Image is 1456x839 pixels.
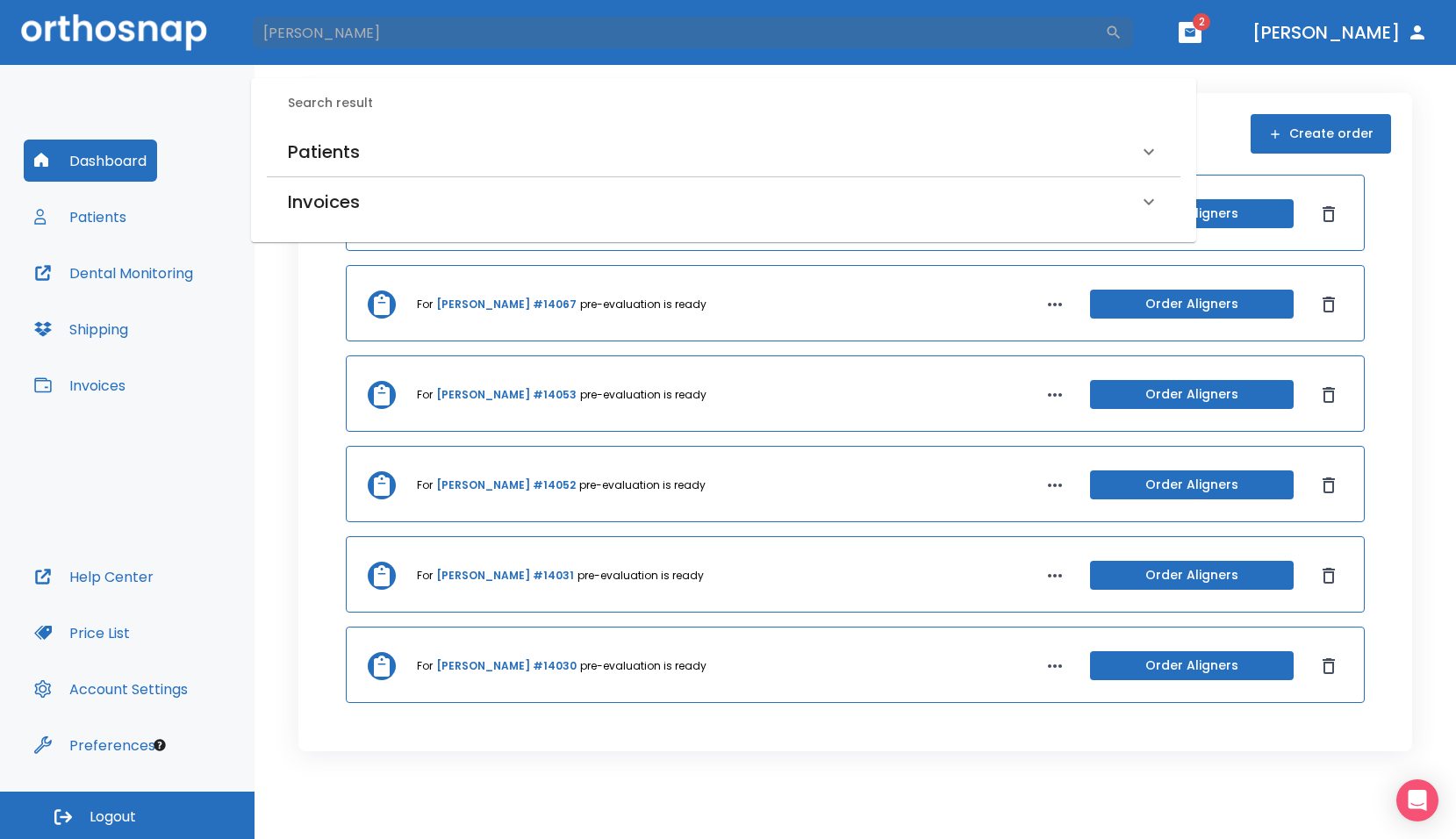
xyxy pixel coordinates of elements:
h6: Patients [288,138,360,166]
button: Dismiss [1315,652,1343,680]
button: Patients [24,196,137,238]
button: Dismiss [1315,471,1343,499]
p: pre-evaluation is ready [577,568,704,584]
button: Order Aligners [1090,651,1294,680]
img: Orthosnap [21,14,207,50]
p: For [417,658,433,674]
button: Price List [24,612,140,654]
p: For [417,568,433,584]
div: Invoices [267,177,1180,226]
button: Dismiss [1315,200,1343,228]
span: 2 [1193,13,1210,31]
button: Dental Monitoring [24,252,204,294]
button: Invoices [24,364,136,406]
h6: Invoices [288,188,360,216]
button: Shipping [24,308,139,350]
button: Account Settings [24,668,198,710]
a: [PERSON_NAME] #14053 [436,387,577,403]
a: [PERSON_NAME] #14052 [436,477,576,493]
p: For [417,477,433,493]
p: pre-evaluation is ready [579,477,706,493]
p: For [417,297,433,312]
p: pre-evaluation is ready [580,658,706,674]
button: [PERSON_NAME] [1245,17,1435,48]
button: Order Aligners [1090,290,1294,319]
button: Order Aligners [1090,380,1294,409]
h6: Search result [288,94,1180,113]
div: Open Intercom Messenger [1396,779,1438,821]
button: Order Aligners [1090,561,1294,590]
button: Preferences [24,724,166,766]
button: Dismiss [1315,381,1343,409]
p: pre-evaluation is ready [580,387,706,403]
p: For [417,387,433,403]
span: Logout [90,807,136,827]
a: [PERSON_NAME] #14067 [436,297,577,312]
button: Dashboard [24,140,157,182]
a: [PERSON_NAME] #14031 [436,568,574,584]
button: Help Center [24,556,164,598]
div: Tooltip anchor [152,737,168,753]
p: pre-evaluation is ready [580,297,706,312]
div: Patients [267,127,1180,176]
button: Create order [1251,114,1391,154]
input: Search by Patient Name or Case # [251,15,1105,50]
button: Order Aligners [1090,470,1294,499]
a: [PERSON_NAME] #14030 [436,658,577,674]
button: Dismiss [1315,562,1343,590]
button: Dismiss [1315,290,1343,319]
